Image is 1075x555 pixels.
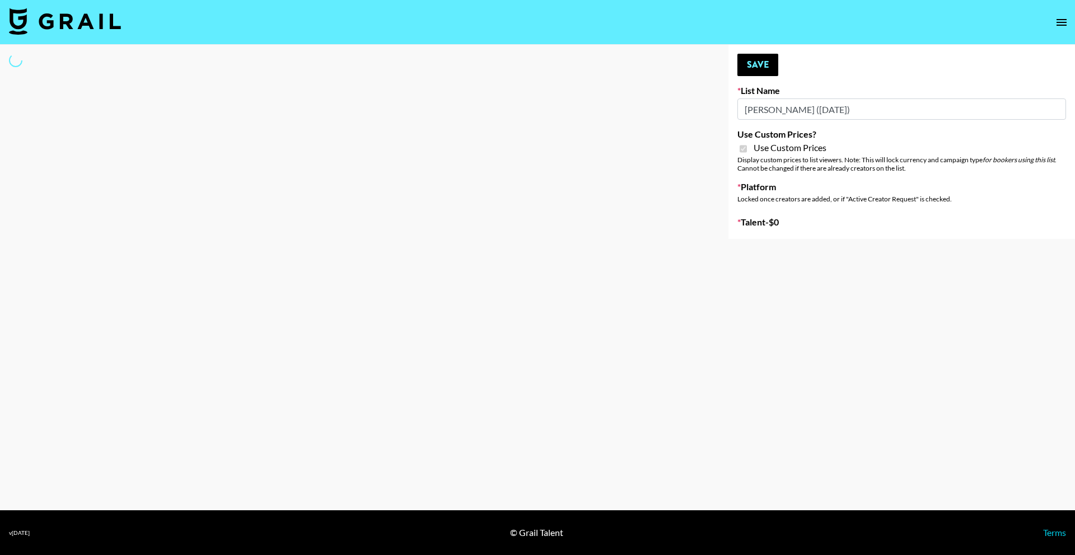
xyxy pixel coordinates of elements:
label: Talent - $ 0 [737,217,1066,228]
div: © Grail Talent [510,527,563,538]
span: Use Custom Prices [754,142,826,153]
img: Grail Talent [9,8,121,35]
button: open drawer [1050,11,1073,34]
label: Use Custom Prices? [737,129,1066,140]
button: Save [737,54,778,76]
label: List Name [737,85,1066,96]
label: Platform [737,181,1066,192]
div: Locked once creators are added, or if "Active Creator Request" is checked. [737,195,1066,203]
a: Terms [1043,527,1066,538]
em: for bookers using this list [983,156,1055,164]
div: Display custom prices to list viewers. Note: This will lock currency and campaign type . Cannot b... [737,156,1066,172]
div: v [DATE] [9,529,30,537]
